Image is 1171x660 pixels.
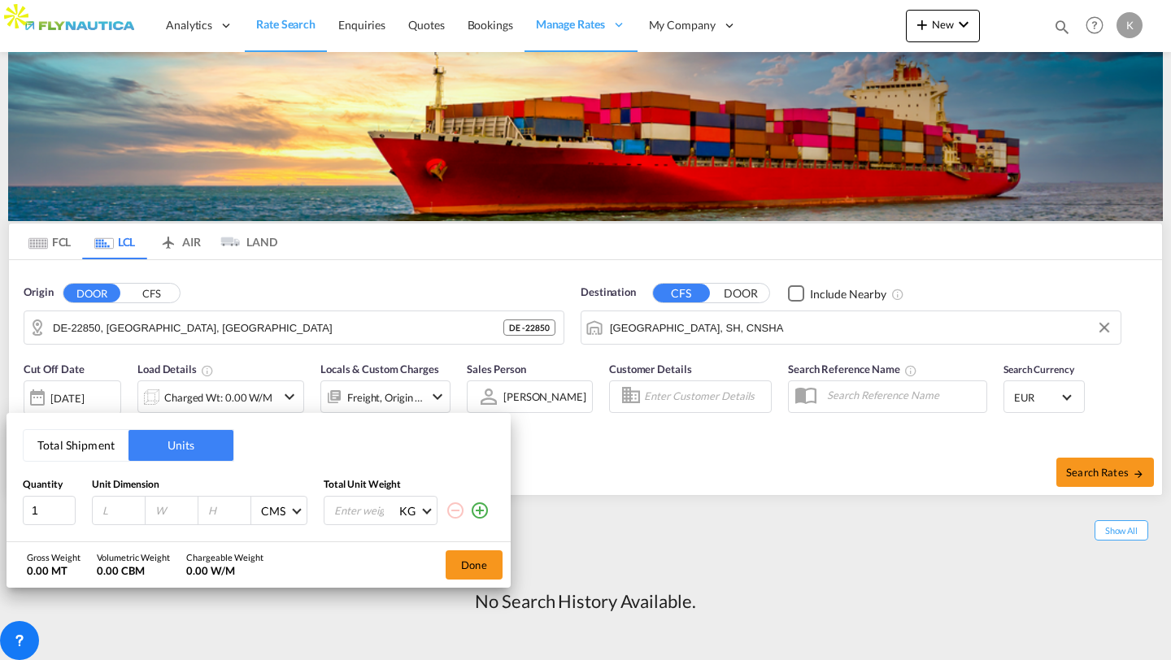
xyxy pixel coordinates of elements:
input: L [101,503,145,518]
div: Unit Dimension [92,478,307,492]
md-icon: icon-minus-circle-outline [446,501,465,520]
div: 0.00 MT [27,563,81,578]
div: 0.00 CBM [97,563,170,578]
div: KG [399,504,416,518]
div: 0.00 W/M [186,563,263,578]
button: Total Shipment [24,430,128,461]
div: Volumetric Weight [97,551,170,563]
div: Chargeable Weight [186,551,263,563]
div: Total Unit Weight [324,478,494,492]
button: Done [446,550,503,580]
button: Units [128,430,233,461]
input: W [154,503,198,518]
input: Qty [23,496,76,525]
input: Enter weight [333,497,398,524]
md-icon: icon-plus-circle-outline [470,501,490,520]
input: H [207,503,250,518]
div: Quantity [23,478,76,492]
div: CMS [261,504,285,518]
div: Gross Weight [27,551,81,563]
